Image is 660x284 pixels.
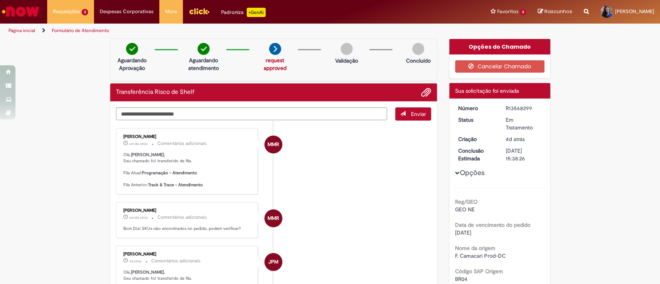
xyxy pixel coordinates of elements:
[455,198,478,205] b: Reg/GEO
[123,152,252,188] p: Olá, , Seu chamado foi transferido de fila. Fila Atual: Fila Anterior:
[506,116,542,131] div: Em Tratamento
[269,43,281,55] img: arrow-next.png
[615,8,654,15] span: [PERSON_NAME]
[6,24,434,38] ul: Trilhas de página
[52,27,109,34] a: Formulário de Atendimento
[455,275,467,282] span: BR04
[123,252,252,257] div: [PERSON_NAME]
[123,208,252,213] div: [PERSON_NAME]
[82,9,88,15] span: 3
[406,57,430,65] p: Concluído
[142,170,197,176] b: Programação - Atendimento
[455,268,503,275] b: Código SAP Origem
[452,116,500,124] dt: Status
[395,107,431,121] button: Enviar
[268,253,278,271] span: JPM
[455,206,475,213] span: GEO NE
[264,57,287,71] a: request approved
[264,209,282,227] div: Matheus Maia Rocha
[116,107,387,121] textarea: Digite sua mensagem aqui...
[221,8,266,17] div: Padroniza
[123,134,252,139] div: [PERSON_NAME]
[151,258,201,264] small: Comentários adicionais
[506,135,542,143] div: 25/09/2025 17:38:21
[421,87,431,97] button: Adicionar anexos
[126,43,138,55] img: check-circle-green.png
[455,245,495,252] b: Nome da origem
[189,5,210,17] img: click_logo_yellow_360x200.png
[452,147,500,162] dt: Conclusão Estimada
[506,136,525,143] span: 4d atrás
[129,215,148,220] time: 28/09/2025 10:38:20
[1,4,41,19] img: ServiceNow
[455,87,519,94] span: Sua solicitação foi enviada
[129,259,142,264] span: 3d atrás
[411,111,426,117] span: Enviar
[113,56,151,72] p: Aguardando Aprovação
[165,8,177,15] span: More
[264,253,282,271] div: Julia Paiva Martelozo
[449,39,550,54] div: Opções do Chamado
[129,141,148,146] span: um dia atrás
[268,209,279,228] span: MMR
[455,252,506,259] span: F. Camacari Prod-DC
[412,43,424,55] img: img-circle-grey.png
[198,43,210,55] img: check-circle-green.png
[247,8,266,17] p: +GenAi
[264,136,282,153] div: Matheus Maia Rocha
[129,141,148,146] time: 28/09/2025 10:38:25
[157,214,207,221] small: Comentários adicionais
[506,136,525,143] time: 25/09/2025 17:38:21
[100,8,153,15] span: Despesas Corporativas
[455,60,544,73] button: Cancelar Chamado
[9,27,35,34] a: Página inicial
[116,89,194,96] h2: Transferência Risco de Shelf Histórico de tíquete
[452,104,500,112] dt: Número
[185,56,222,72] p: Aguardando atendimento
[506,147,542,162] div: [DATE] 15:38:26
[131,269,164,275] b: [PERSON_NAME]
[53,8,80,15] span: Requisições
[129,259,142,264] time: 26/09/2025 15:40:18
[520,9,526,15] span: 3
[497,8,518,15] span: Favoritos
[544,8,572,15] span: Rascunhos
[452,135,500,143] dt: Criação
[455,221,530,228] b: Data de vencimento do pedido
[148,182,203,188] b: Track & Trace - Atendimento
[341,43,353,55] img: img-circle-grey.png
[268,135,279,154] span: MMR
[157,140,207,147] small: Comentários adicionais
[123,226,252,232] p: Bom Dia! SKUs não encontrados no pedido, podem verificar?
[506,104,542,112] div: R13568299
[455,229,471,236] span: [DATE]
[131,152,164,158] b: [PERSON_NAME]
[335,57,358,65] p: Validação
[538,8,572,15] a: Rascunhos
[129,215,148,220] span: um dia atrás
